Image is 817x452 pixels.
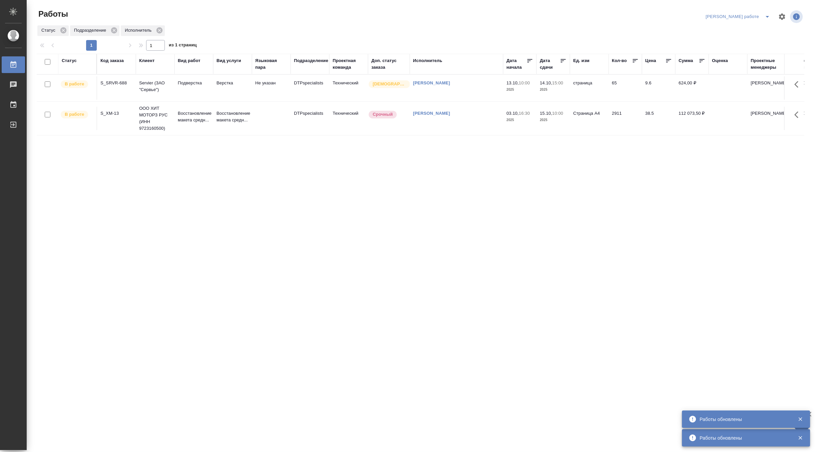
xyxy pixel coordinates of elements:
td: 624,00 ₽ [675,76,709,100]
p: Срочный [373,111,393,118]
span: Посмотреть информацию [790,10,804,23]
td: DTPspecialists [291,76,329,100]
td: 65 [609,76,642,100]
span: из 1 страниц [169,41,197,51]
div: Сумма [679,57,693,64]
div: Дата сдачи [540,57,560,71]
td: Технический [329,107,368,130]
p: Статус [41,27,58,34]
span: Работы [37,9,68,19]
td: 2911 [609,107,642,130]
div: Доп. статус заказа [371,57,406,71]
div: Ед. изм [573,57,590,64]
a: [PERSON_NAME] [413,111,450,116]
div: Подразделение [294,57,328,64]
div: Работы обновлены [700,435,788,441]
td: Технический [329,76,368,100]
p: Исполнитель [125,27,154,34]
div: Проектная команда [333,57,365,71]
div: Исполнитель выполняет работу [60,80,93,89]
p: 15:00 [552,80,563,85]
p: [DEMOGRAPHIC_DATA] [373,81,406,87]
div: Статус [37,25,69,36]
p: 14.10, [540,80,552,85]
p: 10:00 [519,80,530,85]
div: Статус [62,57,77,64]
p: 2025 [507,117,533,123]
p: 03.10, [507,111,519,116]
div: Оценка [712,57,728,64]
td: страница [570,76,609,100]
p: 16:30 [519,111,530,116]
p: Восстановление макета средн... [178,110,210,123]
button: Здесь прячутся важные кнопки [791,107,807,123]
div: S_XM-13 [100,110,132,117]
td: DTPspecialists [291,107,329,130]
div: Клиент [139,57,155,64]
p: Верстка [217,80,249,86]
div: Исполнитель выполняет работу [60,110,93,119]
p: 13.10, [507,80,519,85]
div: Исполнитель [413,57,443,64]
div: S_SRVR-688 [100,80,132,86]
p: В работе [65,81,84,87]
p: Подверстка [178,80,210,86]
td: Страница А4 [570,107,609,130]
p: В работе [65,111,84,118]
a: [PERSON_NAME] [413,80,450,85]
div: Вид работ [178,57,201,64]
div: Языковая пара [255,57,287,71]
div: Подразделение [70,25,119,36]
p: 2025 [540,86,567,93]
td: Не указан [252,76,291,100]
p: Подразделение [74,27,108,34]
td: [PERSON_NAME] [748,76,786,100]
td: 38.5 [642,107,675,130]
p: 2025 [507,86,533,93]
p: Восстановление макета средн... [217,110,249,123]
p: 2025 [540,117,567,123]
div: Исполнитель [121,25,165,36]
p: ООО ХИТ МОТОРЗ РУС (ИНН 9723160500) [139,105,171,132]
div: Работы обновлены [700,416,788,423]
button: Закрыть [794,416,807,422]
div: Цена [645,57,656,64]
div: Дата начала [507,57,527,71]
button: Здесь прячутся важные кнопки [791,76,807,92]
td: 112 073,50 ₽ [675,107,709,130]
p: 10:00 [552,111,563,116]
div: Проектные менеджеры [751,57,783,71]
div: split button [704,11,774,22]
span: Настроить таблицу [774,9,790,25]
div: Кол-во [612,57,627,64]
p: Servier (ЗАО "Сервье") [139,80,171,93]
button: Закрыть [794,435,807,441]
td: [PERSON_NAME] [748,107,786,130]
p: 15.10, [540,111,552,116]
td: 9.6 [642,76,675,100]
div: Код заказа [100,57,124,64]
div: Вид услуги [217,57,241,64]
